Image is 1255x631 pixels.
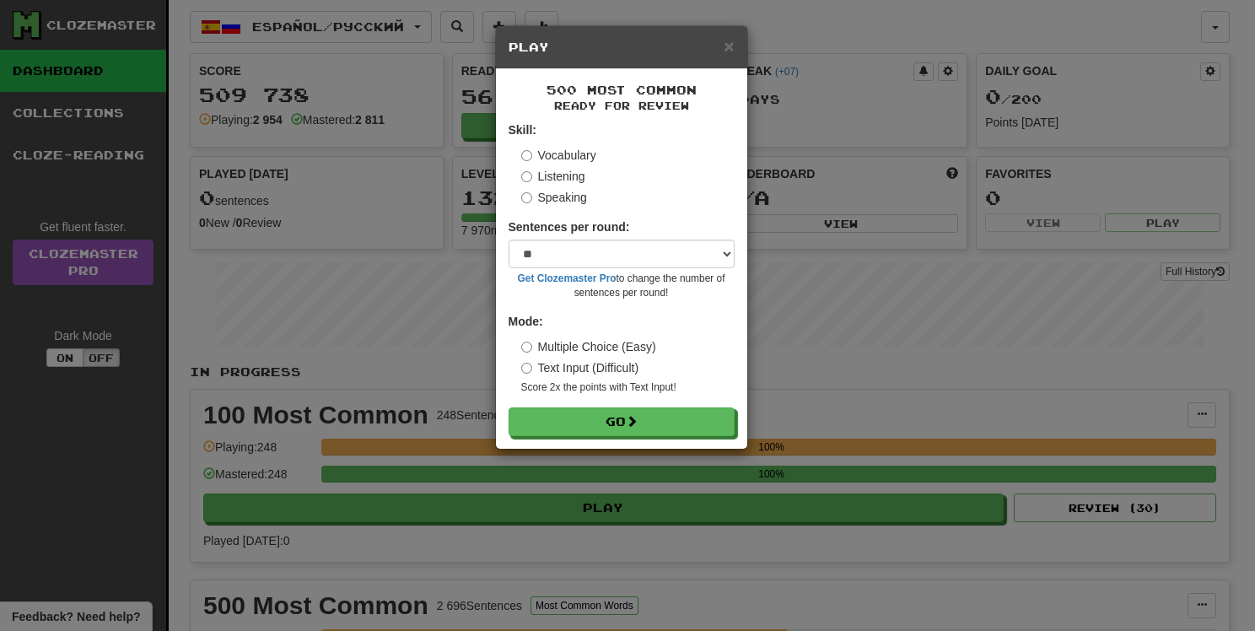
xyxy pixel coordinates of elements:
[521,359,639,376] label: Text Input (Difficult)
[509,407,735,436] button: Go
[521,168,585,185] label: Listening
[521,147,596,164] label: Vocabulary
[521,150,532,161] input: Vocabulary
[521,338,656,355] label: Multiple Choice (Easy)
[509,39,735,56] h5: Play
[509,315,543,328] strong: Mode:
[521,192,532,203] input: Speaking
[509,123,536,137] strong: Skill:
[724,36,734,56] span: ×
[509,272,735,300] small: to change the number of sentences per round!
[521,363,532,374] input: Text Input (Difficult)
[521,171,532,182] input: Listening
[724,37,734,55] button: Close
[509,99,735,113] small: Ready for Review
[521,189,587,206] label: Speaking
[547,83,697,97] span: 500 Most Common
[521,342,532,353] input: Multiple Choice (Easy)
[521,380,735,395] small: Score 2x the points with Text Input !
[518,272,617,284] a: Get Clozemaster Pro
[509,218,630,235] label: Sentences per round:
